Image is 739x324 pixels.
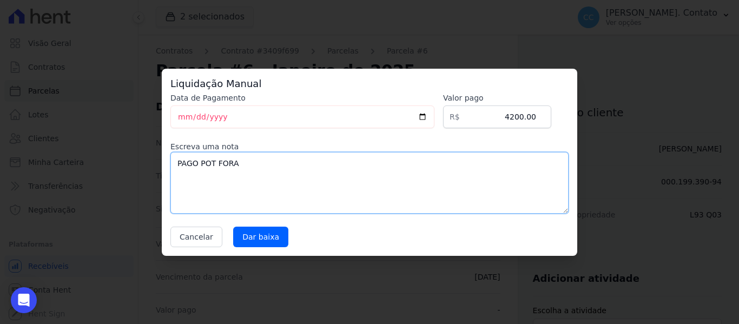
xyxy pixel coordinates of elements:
button: Cancelar [170,227,222,247]
label: Escreva uma nota [170,141,569,152]
h3: Liquidação Manual [170,77,569,90]
div: Open Intercom Messenger [11,287,37,313]
input: Dar baixa [233,227,288,247]
label: Data de Pagamento [170,92,434,103]
label: Valor pago [443,92,551,103]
